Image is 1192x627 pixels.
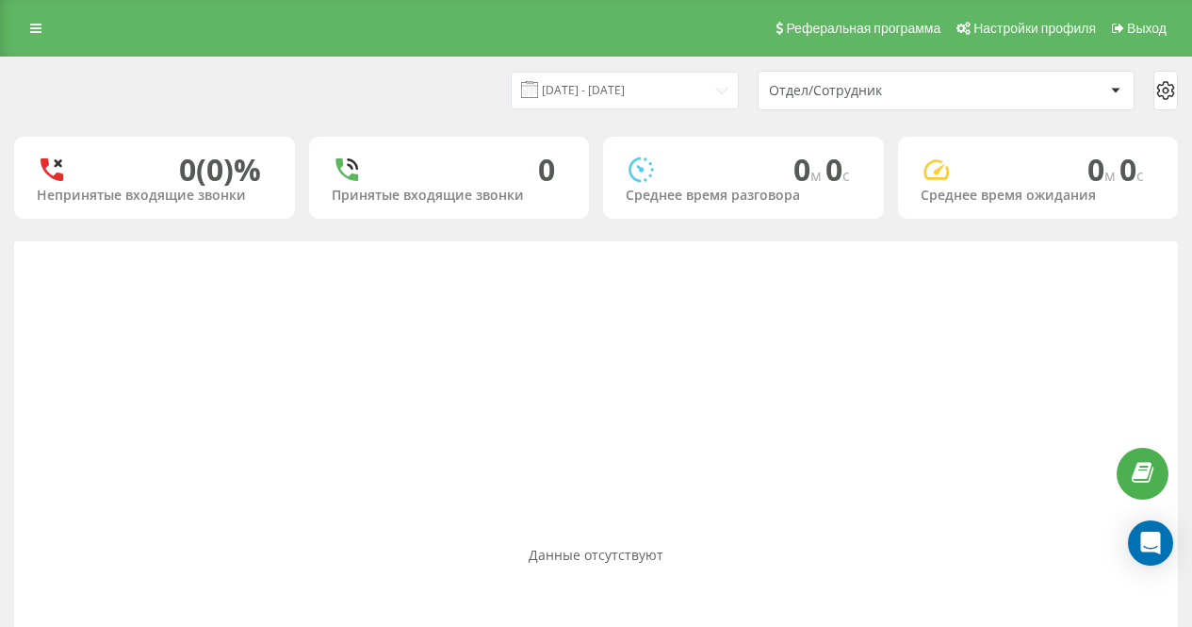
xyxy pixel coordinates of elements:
[825,149,850,190] span: 0
[1127,21,1167,36] span: Выход
[1136,165,1144,186] span: c
[786,21,940,36] span: Реферальная программа
[538,152,555,188] div: 0
[37,188,272,204] div: Непринятые входящие звонки
[973,21,1096,36] span: Настройки профиля
[332,188,567,204] div: Принятые входящие звонки
[626,188,861,204] div: Среднее время разговора
[179,152,261,188] div: 0 (0)%
[769,83,994,99] div: Отдел/Сотрудник
[1087,149,1119,190] span: 0
[793,149,825,190] span: 0
[1128,520,1173,566] div: Open Intercom Messenger
[842,165,850,186] span: c
[810,165,825,186] span: м
[1104,165,1119,186] span: м
[1119,149,1144,190] span: 0
[921,188,1156,204] div: Среднее время ожидания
